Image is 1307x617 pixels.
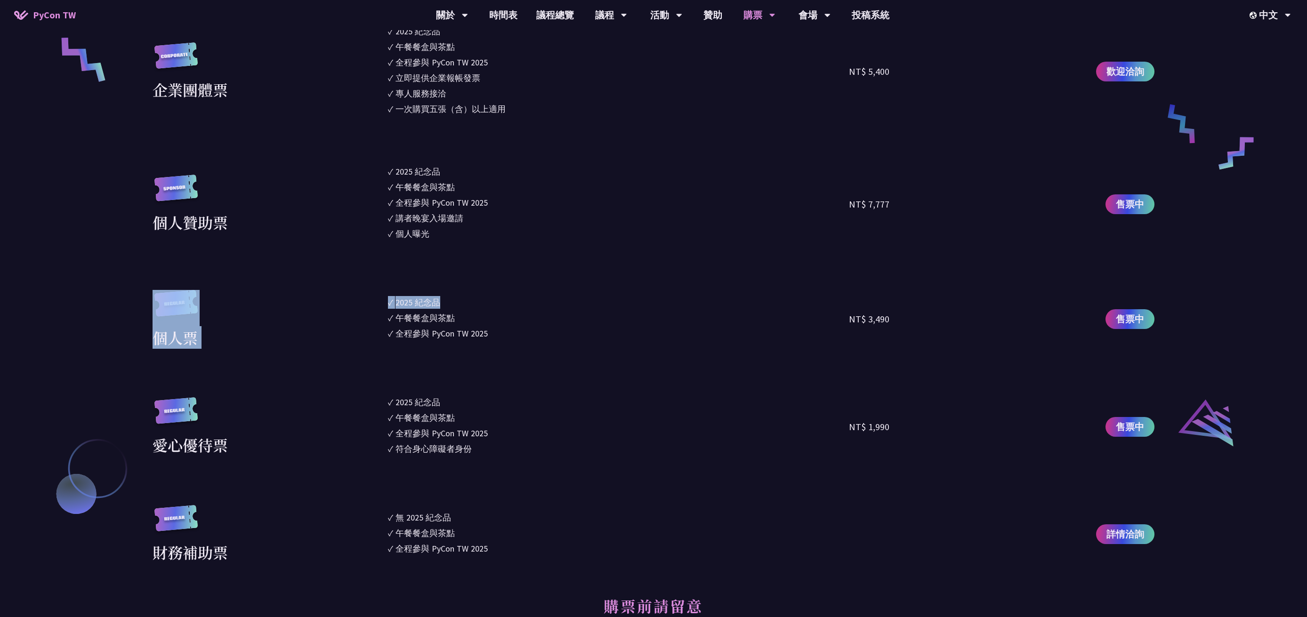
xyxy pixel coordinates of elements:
div: 符合身心障礙者身份 [395,442,472,455]
li: ✓ [388,227,849,240]
span: 售票中 [1116,312,1144,326]
img: regular.8f272d9.svg [153,290,200,326]
div: 無 2025 紀念品 [395,511,451,524]
a: 售票中 [1105,309,1154,329]
div: 2025 紀念品 [395,165,440,178]
span: 售票中 [1116,197,1144,211]
div: 全程參與 PyCon TW 2025 [395,56,488,69]
li: ✓ [388,411,849,424]
a: 歡迎洽詢 [1096,62,1154,81]
span: 詳情洽詢 [1106,527,1144,541]
div: 全程參與 PyCon TW 2025 [395,327,488,340]
li: ✓ [388,56,849,69]
img: sponsor.43e6a3a.svg [153,175,200,211]
div: 專人服務接洽 [395,87,446,100]
img: corporate.a587c14.svg [153,42,200,79]
div: NT$ 7,777 [849,197,889,211]
div: 企業團體票 [153,78,228,101]
li: ✓ [388,296,849,309]
div: 午餐餐盒與茶點 [395,312,455,324]
a: PyCon TW [5,3,85,27]
li: ✓ [388,25,849,38]
li: ✓ [388,442,849,455]
a: 售票中 [1105,194,1154,214]
li: ✓ [388,72,849,84]
div: NT$ 3,490 [849,312,889,326]
div: NT$ 1,990 [849,420,889,434]
div: 午餐餐盒與茶點 [395,527,455,539]
li: ✓ [388,103,849,115]
span: 歡迎洽詢 [1106,64,1144,79]
li: ✓ [388,312,849,324]
div: 個人贊助票 [153,211,228,233]
li: ✓ [388,427,849,440]
div: 2025 紀念品 [395,25,440,38]
li: ✓ [388,181,849,193]
li: ✓ [388,87,849,100]
div: 午餐餐盒與茶點 [395,181,455,193]
img: Locale Icon [1250,12,1259,19]
li: ✓ [388,212,849,224]
div: 午餐餐盒與茶點 [395,411,455,424]
div: 2025 紀念品 [395,396,440,409]
li: ✓ [388,511,849,524]
li: ✓ [388,165,849,178]
li: ✓ [388,196,849,209]
img: Home icon of PyCon TW 2025 [14,10,28,20]
li: ✓ [388,396,849,409]
div: 全程參與 PyCon TW 2025 [395,196,488,209]
span: PyCon TW [33,8,76,22]
div: NT$ 5,400 [849,64,889,79]
div: 2025 紀念品 [395,296,440,309]
div: 愛心優待票 [153,433,228,456]
span: 售票中 [1116,420,1144,434]
a: 售票中 [1105,417,1154,437]
li: ✓ [388,327,849,340]
div: 財務補助票 [153,541,228,563]
li: ✓ [388,542,849,555]
div: 午餐餐盒與茶點 [395,40,455,53]
div: 全程參與 PyCon TW 2025 [395,542,488,555]
img: regular.8f272d9.svg [153,505,200,541]
img: regular.8f272d9.svg [153,397,200,433]
div: 個人曝光 [395,227,429,240]
div: 全程參與 PyCon TW 2025 [395,427,488,440]
a: 詳情洽詢 [1096,524,1154,544]
div: 個人票 [153,326,198,349]
div: 立即提供企業報帳發票 [395,72,480,84]
li: ✓ [388,40,849,53]
li: ✓ [388,527,849,539]
div: 一次購買五張（含）以上適用 [395,103,506,115]
div: 講者晚宴入場邀請 [395,212,463,224]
